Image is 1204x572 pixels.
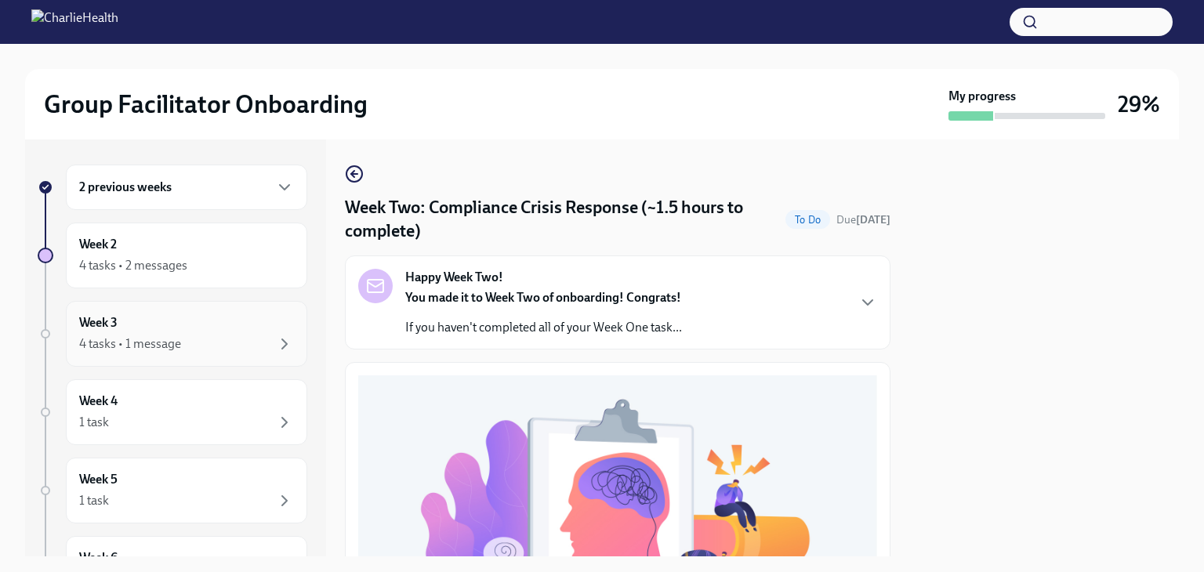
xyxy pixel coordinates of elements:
[836,213,890,226] span: Due
[785,214,830,226] span: To Do
[79,414,109,431] div: 1 task
[345,196,779,243] h4: Week Two: Compliance Crisis Response (~1.5 hours to complete)
[1118,90,1160,118] h3: 29%
[79,335,181,353] div: 4 tasks • 1 message
[79,492,109,509] div: 1 task
[31,9,118,34] img: CharlieHealth
[79,257,187,274] div: 4 tasks • 2 messages
[948,88,1016,105] strong: My progress
[856,213,890,226] strong: [DATE]
[38,458,307,523] a: Week 51 task
[38,379,307,445] a: Week 41 task
[44,89,368,120] h2: Group Facilitator Onboarding
[405,319,682,336] p: If you haven't completed all of your Week One task...
[79,471,118,488] h6: Week 5
[79,393,118,410] h6: Week 4
[79,179,172,196] h6: 2 previous weeks
[836,212,890,227] span: September 16th, 2025 10:00
[79,314,118,331] h6: Week 3
[79,549,118,567] h6: Week 6
[38,223,307,288] a: Week 24 tasks • 2 messages
[66,165,307,210] div: 2 previous weeks
[405,269,503,286] strong: Happy Week Two!
[405,290,681,305] strong: You made it to Week Two of onboarding! Congrats!
[38,301,307,367] a: Week 34 tasks • 1 message
[79,236,117,253] h6: Week 2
